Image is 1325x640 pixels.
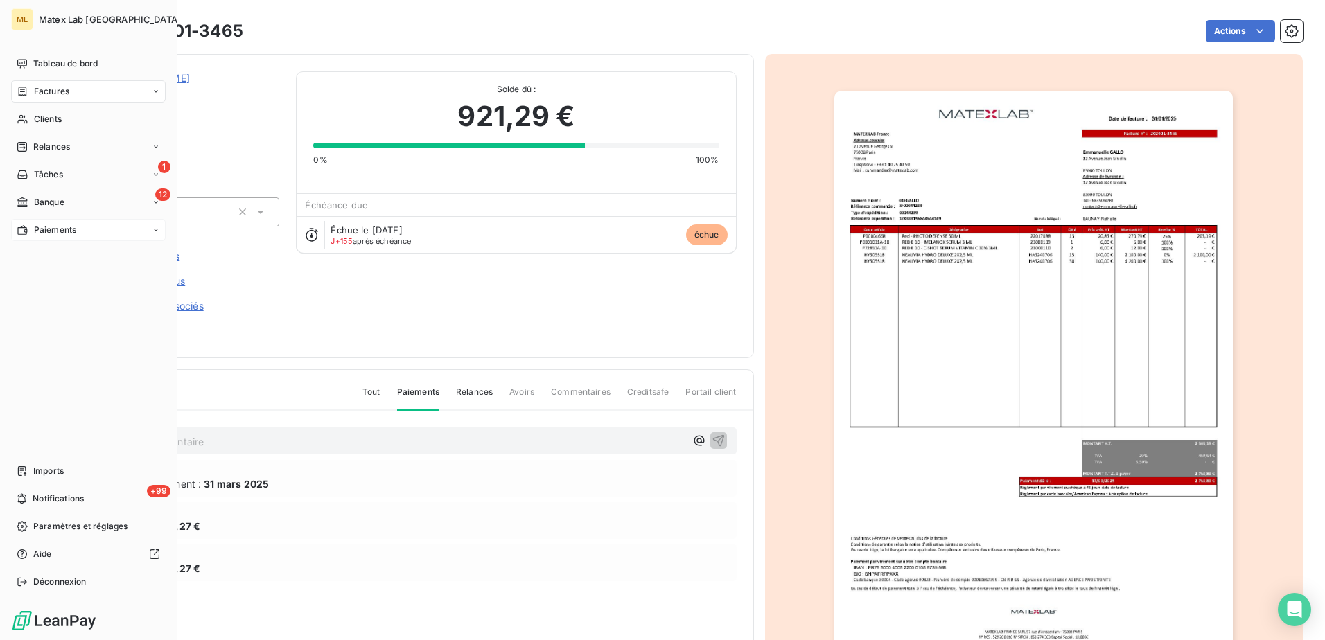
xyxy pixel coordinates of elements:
[11,219,166,241] a: Paiements
[158,161,170,173] span: 1
[11,8,33,30] div: ML
[362,386,380,409] span: Tout
[456,386,493,409] span: Relances
[1278,593,1311,626] div: Open Intercom Messenger
[33,141,70,153] span: Relances
[34,196,64,208] span: Banque
[34,85,69,98] span: Factures
[313,83,719,96] span: Solde dû :
[33,576,87,588] span: Déconnexion
[33,520,128,533] span: Paramètres et réglages
[34,168,63,181] span: Tâches
[313,154,327,166] span: 0%
[305,199,368,211] span: Échéance due
[11,80,166,103] a: Factures
[397,386,439,411] span: Paiements
[11,460,166,482] a: Imports
[331,237,411,245] span: après échéance
[33,548,52,560] span: Aide
[11,53,166,75] a: Tableau de bord
[159,561,200,576] span: 921,27 €
[11,163,166,186] a: 1Tâches
[130,19,243,44] h3: 202401-3465
[11,515,166,537] a: Paramètres et réglages
[159,519,200,533] span: 921,27 €
[33,57,98,70] span: Tableau de bord
[147,485,170,497] span: +99
[331,224,402,235] span: Échue le [DATE]
[11,610,97,632] img: Logo LeanPay
[696,154,719,166] span: 100%
[204,477,269,491] span: 31 mars 2025
[109,88,279,99] span: 01EGALLO
[34,113,62,125] span: Clients
[627,386,669,409] span: Creditsafe
[331,236,353,246] span: J+155
[11,136,166,158] a: Relances
[155,188,170,201] span: 12
[457,96,574,137] span: 921,29 €
[551,386,611,409] span: Commentaires
[33,492,84,505] span: Notifications
[33,465,64,477] span: Imports
[11,543,166,565] a: Aide
[686,224,728,245] span: échue
[39,14,181,25] span: Matex Lab [GEOGRAPHIC_DATA]
[11,108,166,130] a: Clients
[34,224,76,236] span: Paiements
[1206,20,1275,42] button: Actions
[11,191,166,213] a: 12Banque
[509,386,534,409] span: Avoirs
[685,386,736,409] span: Portail client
